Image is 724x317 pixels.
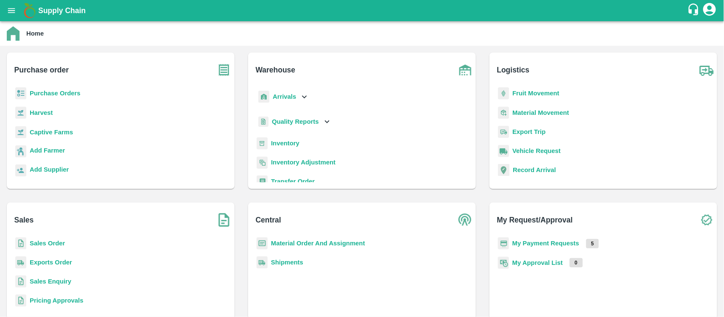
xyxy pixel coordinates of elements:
a: Harvest [30,109,53,116]
b: Central [256,214,281,226]
a: Inventory [271,140,299,147]
img: home [7,26,20,41]
img: whInventory [257,137,268,150]
button: open drawer [2,1,21,20]
a: My Approval List [512,259,563,266]
img: centralMaterial [257,237,268,250]
b: My Request/Approval [497,214,573,226]
img: vehicle [498,145,509,157]
img: central [455,209,476,231]
a: Shipments [271,259,303,266]
b: Arrivals [273,93,296,100]
img: harvest [15,106,26,119]
img: qualityReport [258,117,268,127]
a: Material Movement [512,109,569,116]
a: My Payment Requests [512,240,579,247]
img: soSales [213,209,235,231]
img: delivery [498,126,509,138]
img: fruit [498,87,509,100]
img: warehouse [455,59,476,81]
img: material [498,106,509,119]
b: Quality Reports [272,118,319,125]
img: shipments [257,256,268,269]
a: Transfer Order [271,178,315,185]
img: truck [696,59,717,81]
img: sales [15,237,26,250]
b: Add Supplier [30,166,69,173]
img: logo [21,2,38,19]
img: sales [15,295,26,307]
img: inventory [257,156,268,169]
img: payment [498,237,509,250]
a: Sales Order [30,240,65,247]
a: Supply Chain [38,5,687,17]
p: 5 [586,239,599,248]
a: Add Supplier [30,165,69,176]
b: Purchase order [14,64,69,76]
img: recordArrival [498,164,509,176]
a: Pricing Approvals [30,297,83,304]
a: Export Trip [512,128,545,135]
img: harvest [15,126,26,139]
img: shipments [15,256,26,269]
b: Supply Chain [38,6,86,15]
img: whTransfer [257,175,268,188]
img: farmer [15,145,26,158]
a: Inventory Adjustment [271,159,335,166]
a: Sales Enquiry [30,278,71,285]
b: Sales [14,214,34,226]
div: customer-support [687,3,702,18]
b: Logistics [497,64,530,76]
b: Add Farmer [30,147,65,154]
a: Vehicle Request [512,147,561,154]
a: Exports Order [30,259,72,266]
div: account of current user [702,2,717,19]
a: Purchase Orders [30,90,81,97]
p: 0 [570,258,583,267]
img: purchase [213,59,235,81]
img: sales [15,275,26,288]
a: Material Order And Assignment [271,240,365,247]
a: Add Farmer [30,146,65,157]
b: Home [26,30,44,37]
img: supplier [15,164,26,177]
div: Arrivals [257,87,309,106]
img: whArrival [258,91,269,103]
div: Quality Reports [257,113,332,131]
img: check [696,209,717,231]
a: Captive Farms [30,129,73,136]
img: approval [498,256,509,269]
a: Record Arrival [513,167,556,173]
img: reciept [15,87,26,100]
b: Warehouse [256,64,296,76]
a: Fruit Movement [512,90,559,97]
